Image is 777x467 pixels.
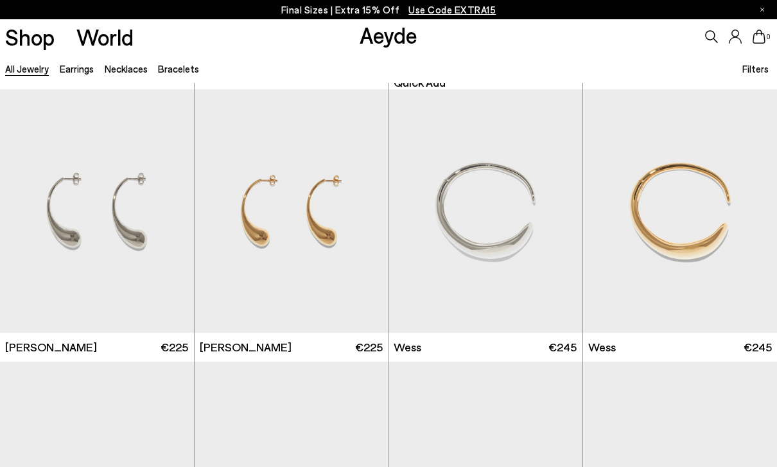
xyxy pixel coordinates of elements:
a: World [76,26,134,48]
span: €245 [744,339,772,355]
p: Final Sizes | Extra 15% Off [281,2,496,18]
span: Wess [394,339,421,355]
img: Wess Palladium-Plated Bracelet [388,89,582,333]
a: Earrings [60,63,94,75]
span: Navigate to /collections/ss25-final-sizes [408,4,496,15]
a: Necklaces [105,63,148,75]
a: All Jewelry [5,63,49,75]
a: Bracelets [158,63,199,75]
a: [PERSON_NAME] €225 [195,333,388,362]
a: 0 [753,30,765,44]
a: Wess €245 [388,333,582,362]
span: €225 [161,339,188,355]
span: €225 [355,339,383,355]
span: Wess [588,339,616,355]
a: Shop [5,26,55,48]
span: Filters [742,63,769,75]
span: [PERSON_NAME] [200,339,292,355]
img: Ravi 18kt Gold-Plated Earrings [195,89,388,333]
span: €245 [548,339,577,355]
a: Aeyde [360,21,417,48]
span: [PERSON_NAME] [5,339,97,355]
span: 0 [765,33,772,40]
